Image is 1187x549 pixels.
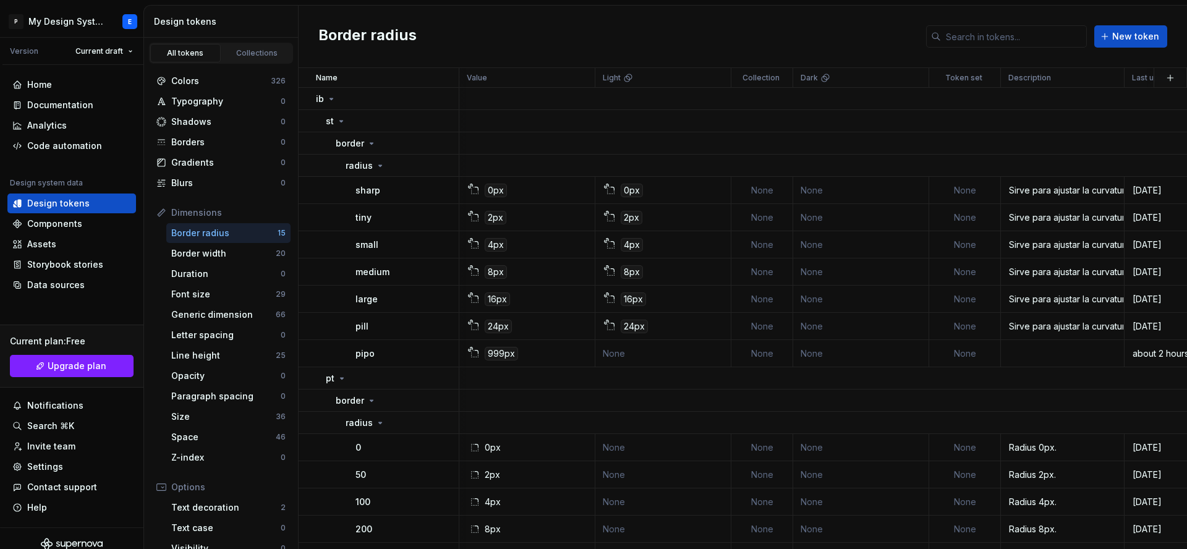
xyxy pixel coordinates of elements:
a: Invite team [7,436,136,456]
td: None [731,286,793,313]
a: Opacity0 [166,366,291,386]
div: 4px [485,496,501,508]
td: None [731,434,793,461]
div: 8px [485,523,501,535]
button: PMy Design SystemE [2,8,141,35]
div: Radius 4px. [1002,496,1123,508]
div: 29 [276,289,286,299]
td: None [595,516,731,543]
td: None [929,258,1001,286]
a: Documentation [7,95,136,115]
div: 8px [485,265,507,279]
div: 0px [485,184,507,197]
p: Light [603,73,621,83]
div: My Design System [28,15,108,28]
a: Line height25 [166,346,291,365]
td: None [595,340,731,367]
div: Collections [226,48,288,58]
div: Duration [171,268,281,280]
p: Token set [945,73,982,83]
div: Documentation [27,99,93,111]
div: 0 [281,330,286,340]
div: Dimensions [171,206,286,219]
td: None [929,231,1001,258]
a: Size36 [166,407,291,427]
a: Border radius15 [166,223,291,243]
div: Analytics [27,119,67,132]
div: Sirve para ajustar la curvatura de las esquinas del borde de un elemento. Utilícelo para esquinas... [1002,184,1123,197]
td: None [793,313,929,340]
div: Design tokens [27,197,90,210]
div: All tokens [155,48,216,58]
a: Border width20 [166,244,291,263]
div: 24px [485,320,512,333]
div: Code automation [27,140,102,152]
td: None [793,488,929,516]
p: Value [467,73,487,83]
div: Current plan : Free [10,335,134,347]
p: radius [346,417,373,429]
p: Collection [742,73,780,83]
div: Typography [171,95,281,108]
div: Assets [27,238,56,250]
div: Opacity [171,370,281,382]
div: 326 [271,76,286,86]
p: 200 [355,523,372,535]
td: None [793,231,929,258]
div: 0 [281,453,286,462]
a: Text case0 [166,518,291,538]
div: Design tokens [154,15,293,28]
div: 0 [281,137,286,147]
div: Data sources [27,279,85,291]
div: Design system data [10,178,83,188]
a: Font size29 [166,284,291,304]
td: None [929,177,1001,204]
td: None [731,340,793,367]
a: Design tokens [7,194,136,213]
div: 2px [485,469,500,481]
div: Search ⌘K [27,420,74,432]
span: New token [1112,30,1159,43]
div: Blurs [171,177,281,189]
h2: Border radius [318,25,417,48]
div: 16px [621,292,646,306]
a: Colors326 [151,71,291,91]
td: None [793,434,929,461]
td: None [595,461,731,488]
div: Space [171,431,276,443]
a: Text decoration2 [166,498,291,517]
div: Sirve para ajustar la curvatura de las esquinas del borde de un elemento. Utilícelo para esquinas... [1002,293,1123,305]
div: Storybook stories [27,258,103,271]
div: 0px [621,184,643,197]
p: st [326,115,334,127]
td: None [793,204,929,231]
div: Contact support [27,481,97,493]
p: 0 [355,441,361,454]
div: P [9,14,23,29]
td: None [731,258,793,286]
td: None [929,313,1001,340]
span: Upgrade plan [48,360,106,372]
a: Generic dimension66 [166,305,291,325]
div: Components [27,218,82,230]
td: None [929,461,1001,488]
div: Border radius [171,227,278,239]
div: 8px [621,265,643,279]
p: ib [316,93,324,105]
div: 0 [281,178,286,188]
p: border [336,137,364,150]
td: None [929,516,1001,543]
td: None [731,516,793,543]
a: Borders0 [151,132,291,152]
button: Search ⌘K [7,416,136,436]
p: radius [346,160,373,172]
a: Space46 [166,427,291,447]
td: None [793,461,929,488]
div: 0 [281,391,286,401]
div: 2px [485,211,506,224]
div: 36 [276,412,286,422]
div: 0 [281,269,286,279]
div: Line height [171,349,276,362]
div: Generic dimension [171,309,276,321]
div: 24px [621,320,648,333]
